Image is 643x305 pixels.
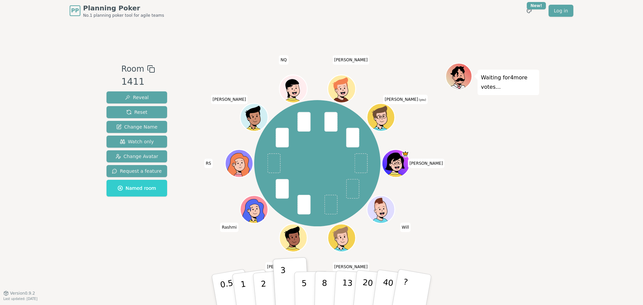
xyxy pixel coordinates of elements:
a: Log in [549,5,573,17]
button: Reveal [106,91,167,103]
span: Click to change your name [265,262,302,272]
span: Heidi is the host [402,150,409,157]
button: Change Name [106,121,167,133]
button: Named room [106,180,167,197]
span: Click to change your name [220,223,238,232]
button: Click to change your avatar [368,104,394,130]
span: Change Avatar [116,153,158,160]
span: Version 0.9.2 [10,291,35,296]
span: Last updated: [DATE] [3,297,38,301]
div: New! [527,2,546,9]
span: Click to change your name [333,55,369,64]
span: Change Name [116,124,157,130]
button: Request a feature [106,165,167,177]
a: PPPlanning PokerNo.1 planning poker tool for agile teams [70,3,164,18]
span: Click to change your name [400,223,411,232]
button: New! [523,5,535,17]
span: Request a feature [112,168,162,174]
span: Named room [118,185,156,192]
span: Reveal [125,94,149,101]
button: Watch only [106,136,167,148]
span: Watch only [120,138,154,145]
span: Click to change your name [383,94,428,104]
span: Click to change your name [408,159,445,168]
span: (you) [418,98,426,101]
button: Version0.9.2 [3,291,35,296]
span: Room [121,63,144,75]
span: Click to change your name [279,55,288,64]
div: 1411 [121,75,155,89]
p: Waiting for 4 more votes... [481,73,536,92]
span: Click to change your name [333,262,369,272]
span: PP [71,7,79,15]
span: Reset [126,109,147,116]
span: Planning Poker [83,3,164,13]
p: 3 [280,265,288,302]
span: No.1 planning poker tool for agile teams [83,13,164,18]
span: Click to change your name [204,159,213,168]
span: Click to change your name [211,94,248,104]
button: Reset [106,106,167,118]
button: Change Avatar [106,150,167,162]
